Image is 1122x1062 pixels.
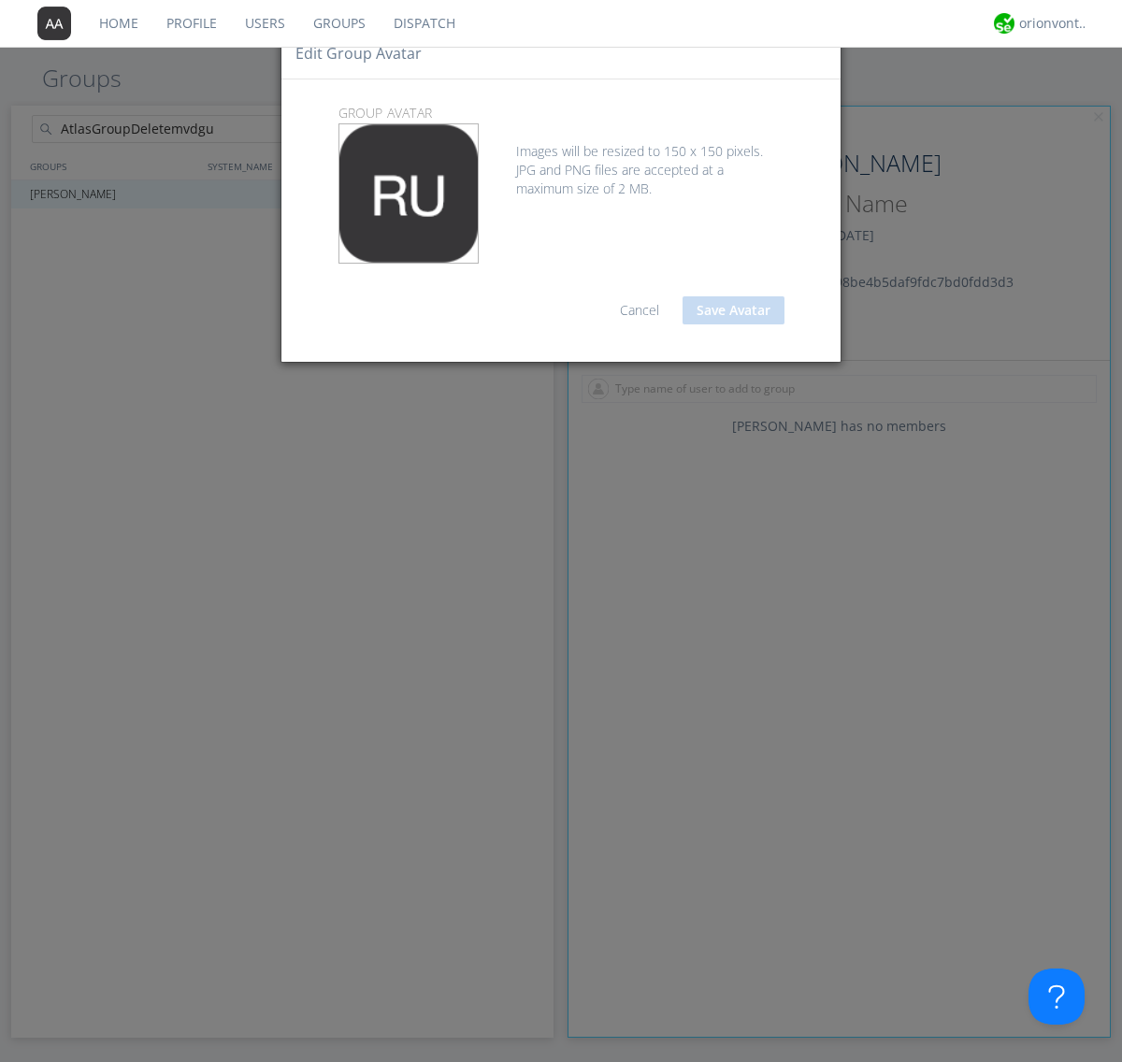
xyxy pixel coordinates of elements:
[620,301,659,319] a: Cancel
[683,296,784,324] button: Save Avatar
[324,103,798,123] p: group Avatar
[994,13,1014,34] img: 29d36aed6fa347d5a1537e7736e6aa13
[37,7,71,40] img: 373638.png
[1019,14,1089,33] div: orionvontas+atlas+automation+org2
[338,123,784,198] div: Images will be resized to 150 x 150 pixels. JPG and PNG files are accepted at a maximum size of 2...
[339,124,478,263] img: 373638.png
[295,43,422,65] h4: Edit group Avatar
